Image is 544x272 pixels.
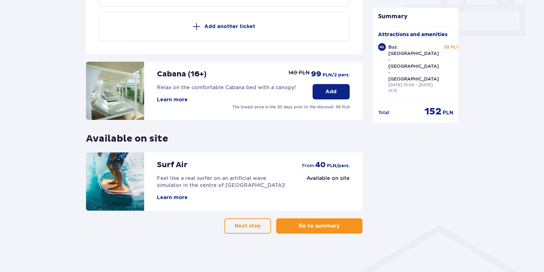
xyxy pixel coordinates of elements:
p: Go to summary [299,222,340,229]
p: The lowest price in the 30 days prior to the discount: 99 PLN [232,104,350,110]
p: 99 [311,69,321,79]
span: Relax on the comfortable Cabana bed with a canopy! [157,84,296,90]
img: attraction [86,62,144,120]
p: Cabana (16+) [157,69,206,79]
button: Add [313,84,350,99]
button: Learn more [157,96,188,103]
p: Available on site [307,175,350,182]
button: Add another ticket [99,12,350,41]
p: [DATE] 10:00 - [DATE] 21:15 [388,82,439,94]
p: 40 [315,160,326,170]
p: PLN /pers. [327,163,350,169]
p: 38 PLN [444,44,460,50]
p: Add another ticket [204,23,255,30]
p: Summary [373,13,459,20]
p: 152 [424,105,441,118]
p: from [302,162,314,169]
p: Available on site [86,128,168,145]
button: Go to summary [276,218,362,234]
p: 149 PLN [288,69,310,76]
button: Next step [224,218,271,234]
p: PLN [443,109,453,116]
p: Total : [378,109,390,116]
div: 4 x [378,43,386,51]
p: Attractions and amenities [378,31,447,38]
p: Surf Air [157,160,188,170]
p: Add [325,88,337,95]
button: Learn more [157,194,188,201]
p: PLN /2 pers. [323,72,350,78]
span: Feel like a real surfer on an artificial wave simulator in the centre of [GEOGRAPHIC_DATA]! [157,175,285,188]
p: Bus: [GEOGRAPHIC_DATA] - [GEOGRAPHIC_DATA] - [GEOGRAPHIC_DATA] [388,44,439,82]
p: Next step [235,222,261,229]
img: attraction [86,152,144,211]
